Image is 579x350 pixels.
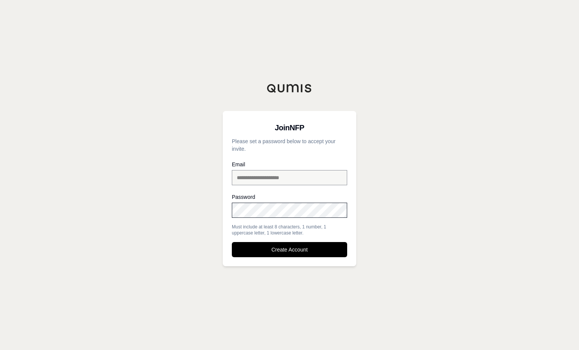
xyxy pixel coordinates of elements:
[232,194,347,200] label: Password
[267,84,312,93] img: Qumis
[232,120,347,135] h3: Join NFP
[232,162,347,167] label: Email
[232,137,347,153] p: Please set a password below to accept your invite.
[232,242,347,257] button: Create Account
[232,224,347,236] div: Must include at least 8 characters, 1 number, 1 uppercase letter, 1 lowercase letter.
